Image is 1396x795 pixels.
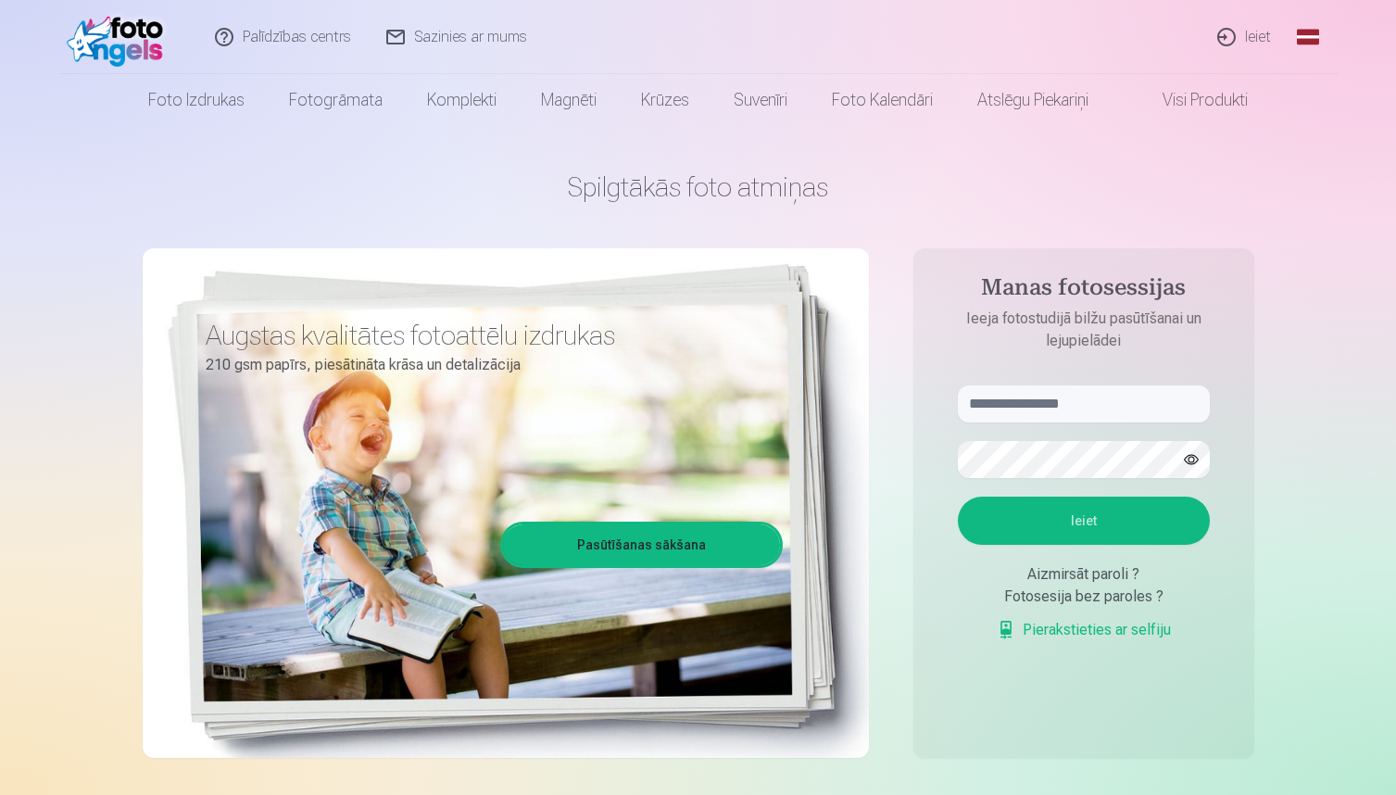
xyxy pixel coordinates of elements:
[939,274,1228,308] h4: Manas fotosessijas
[126,74,267,126] a: Foto izdrukas
[939,308,1228,352] p: Ieeja fotostudijā bilžu pasūtīšanai un lejupielādei
[1111,74,1270,126] a: Visi produkti
[955,74,1111,126] a: Atslēgu piekariņi
[519,74,619,126] a: Magnēti
[67,7,173,67] img: /fa1
[958,497,1210,545] button: Ieiet
[619,74,711,126] a: Krūzes
[267,74,405,126] a: Fotogrāmata
[206,352,769,378] p: 210 gsm papīrs, piesātināta krāsa un detalizācija
[997,619,1171,641] a: Pierakstieties ar selfiju
[810,74,955,126] a: Foto kalendāri
[958,586,1210,608] div: Fotosesija bez paroles ?
[958,563,1210,586] div: Aizmirsāt paroli ?
[143,170,1254,204] h1: Spilgtākās foto atmiņas
[405,74,519,126] a: Komplekti
[711,74,810,126] a: Suvenīri
[206,319,769,352] h3: Augstas kvalitātes fotoattēlu izdrukas
[503,524,780,565] a: Pasūtīšanas sākšana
